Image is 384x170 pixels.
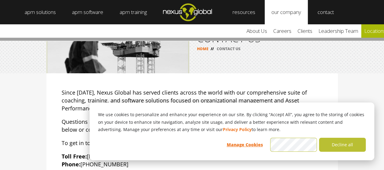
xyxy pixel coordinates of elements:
button: Accept all [270,138,317,152]
p: To get in touch with a team member at one of our global offices, visit our page. [62,139,323,147]
a: about us [243,24,270,38]
a: careers [270,24,294,38]
h1: CONTACT US [197,33,330,43]
p: We use cookies to personalize and enhance your experience on our site. By clicking “Accept All”, ... [98,111,366,134]
strong: Toll Free: [62,153,87,160]
button: Manage Cookies [221,138,268,152]
p: Since [DATE], Nexus Global has served clients across the world with our comprehensive suite of co... [62,88,323,112]
strong: Phone: [62,161,80,168]
a: HOME [197,46,209,51]
p: Questions about our APM products and solutions? We’d love to hear from you. Submit the form below... [62,118,323,134]
a: leadership team [315,24,361,38]
div: Cookie banner [90,102,374,160]
span: // [209,46,216,51]
a: clients [294,24,315,38]
button: Decline all [319,138,366,152]
a: Privacy Policy [223,126,252,134]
